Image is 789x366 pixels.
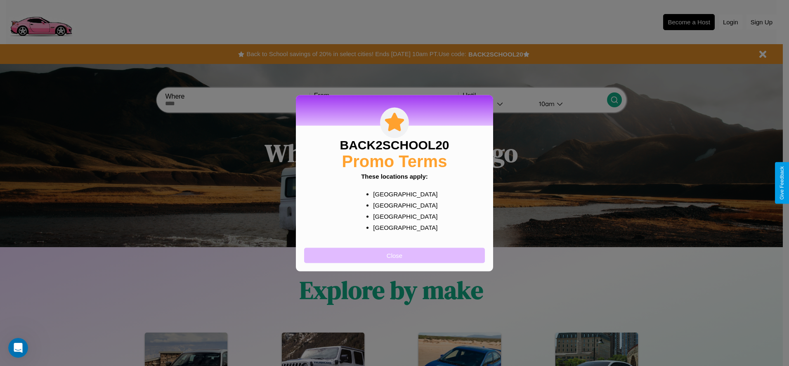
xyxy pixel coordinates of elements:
b: These locations apply: [361,172,428,179]
p: [GEOGRAPHIC_DATA] [373,188,432,199]
p: [GEOGRAPHIC_DATA] [373,210,432,222]
p: [GEOGRAPHIC_DATA] [373,199,432,210]
h3: BACK2SCHOOL20 [340,138,449,152]
iframe: Intercom live chat [8,338,28,358]
h2: Promo Terms [342,152,447,170]
div: Give Feedback [779,166,785,200]
button: Close [304,248,485,263]
p: [GEOGRAPHIC_DATA] [373,222,432,233]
